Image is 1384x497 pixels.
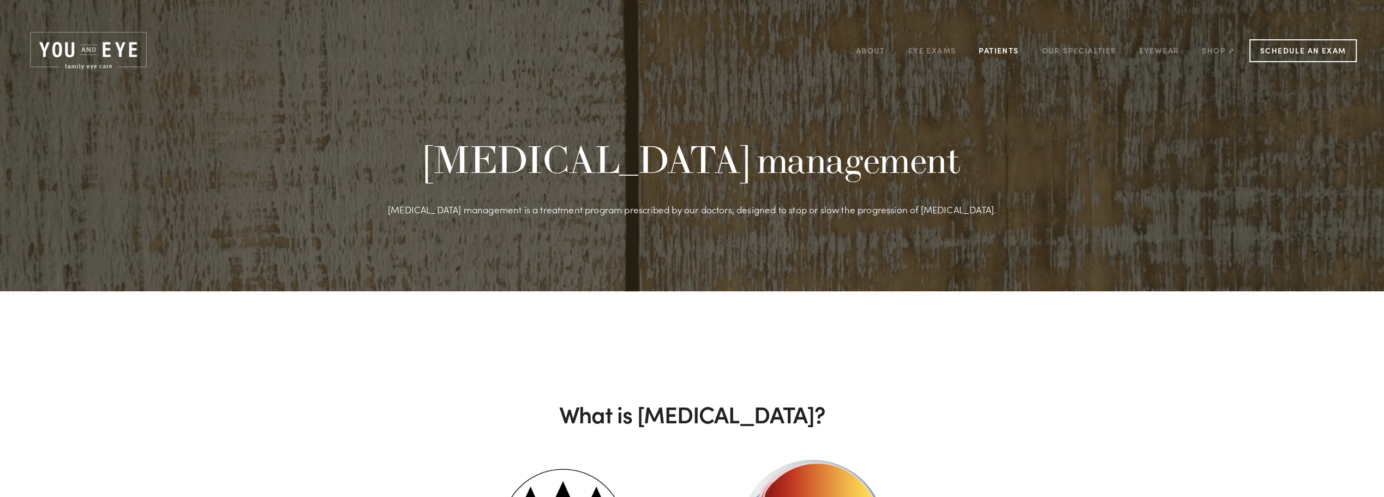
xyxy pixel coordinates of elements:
a: Shop ↗ [1202,42,1235,59]
a: About [856,42,885,59]
a: Eye Exams [908,42,956,59]
a: Eyewear [1139,42,1179,59]
h1: [MEDICAL_DATA] management [286,137,1099,182]
p: [MEDICAL_DATA] management is a treatment program prescribed by our doctors, designed to stop or s... [286,200,1099,219]
a: Our Specialties [1041,45,1116,56]
h2: What is [MEDICAL_DATA]? [286,400,1099,428]
a: Schedule an Exam [1249,39,1357,62]
img: Rochester, MN | You and Eye | Family Eye Care [27,30,149,71]
a: Patients [979,42,1018,59]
